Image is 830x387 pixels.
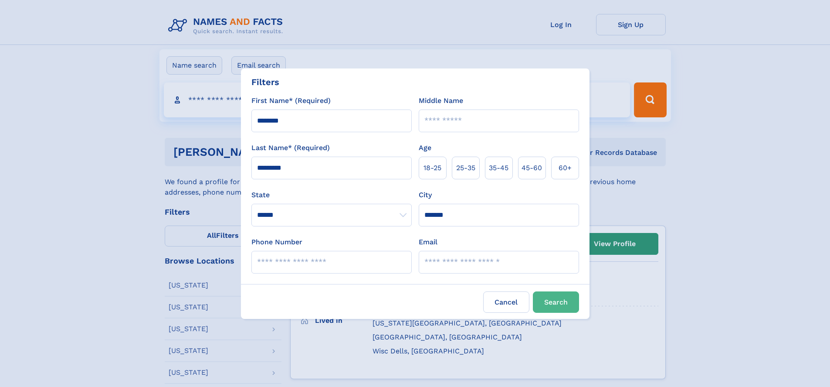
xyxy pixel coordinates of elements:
[419,96,463,106] label: Middle Name
[456,163,475,173] span: 25‑35
[251,143,330,153] label: Last Name* (Required)
[251,96,331,106] label: First Name* (Required)
[489,163,508,173] span: 35‑45
[533,291,579,313] button: Search
[419,237,437,247] label: Email
[423,163,441,173] span: 18‑25
[419,190,432,200] label: City
[251,75,279,89] div: Filters
[419,143,431,153] label: Age
[251,190,412,200] label: State
[251,237,302,247] label: Phone Number
[483,291,529,313] label: Cancel
[522,163,542,173] span: 45‑60
[559,163,572,173] span: 60+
